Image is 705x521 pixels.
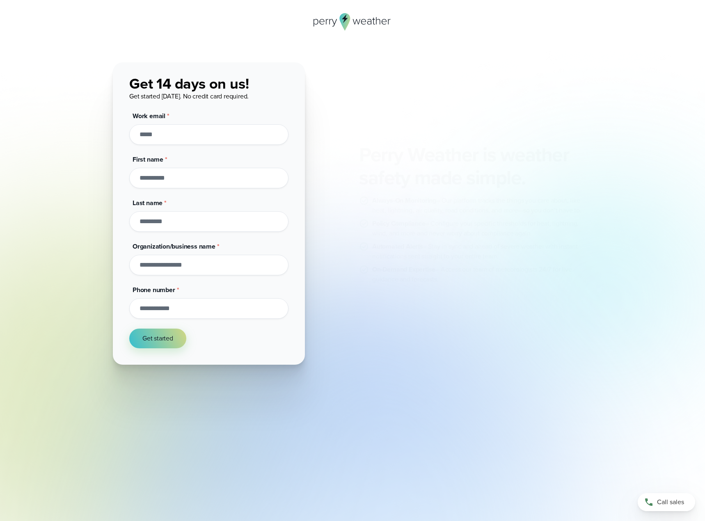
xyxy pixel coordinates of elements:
[133,198,163,208] span: Last name
[657,497,684,507] span: Call sales
[129,91,249,101] span: Get started [DATE]. No credit card required.
[133,111,165,121] span: Work email
[133,155,163,164] span: First name
[142,334,173,343] span: Get started
[129,73,249,94] span: Get 14 days on us!
[133,285,175,295] span: Phone number
[133,242,215,251] span: Organization/business name
[129,329,186,348] button: Get started
[638,493,695,511] a: Call sales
